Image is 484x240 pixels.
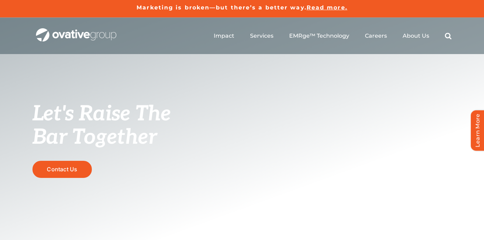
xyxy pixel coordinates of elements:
[32,161,92,178] a: Contact Us
[137,4,307,11] a: Marketing is broken—but there’s a better way.
[32,125,157,150] span: Bar Together
[403,32,429,39] a: About Us
[365,32,387,39] a: Careers
[250,32,273,39] a: Services
[445,32,452,39] a: Search
[214,25,452,47] nav: Menu
[214,32,234,39] a: Impact
[289,32,349,39] a: EMRge™ Technology
[307,4,347,11] a: Read more.
[47,166,77,173] span: Contact Us
[32,102,171,127] span: Let's Raise The
[36,28,116,34] a: OG_Full_horizontal_WHT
